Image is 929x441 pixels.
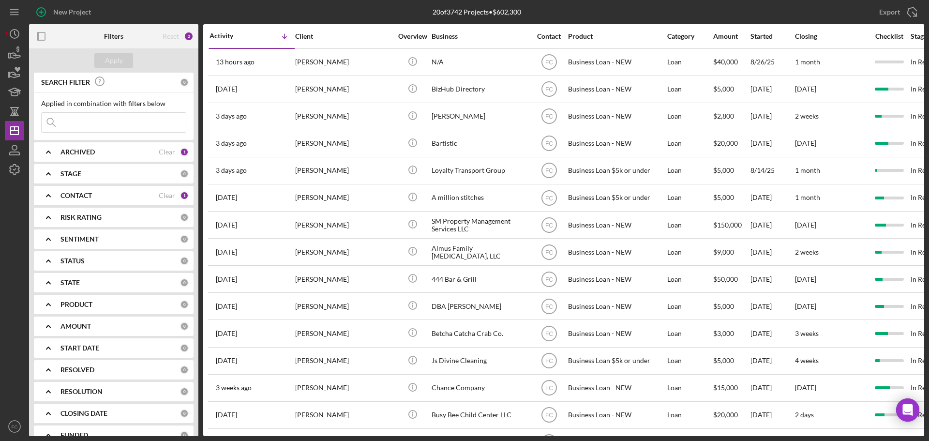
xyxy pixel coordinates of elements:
div: $20,000 [713,131,749,156]
div: 0 [180,213,189,222]
div: 0 [180,300,189,309]
div: Business Loan - NEW [568,76,665,102]
time: 2025-08-12 16:31 [216,357,237,365]
div: [DATE] [750,76,794,102]
div: [PERSON_NAME] [295,402,392,428]
div: 0 [180,409,189,418]
b: RISK RATING [60,213,102,221]
div: $150,000 [713,212,749,238]
div: [PERSON_NAME] [295,104,392,129]
time: 2 weeks [795,112,819,120]
div: Chance Company [432,375,528,401]
div: Applied in combination with filters below [41,100,186,107]
b: CLOSING DATE [60,410,107,417]
text: FC [545,59,553,66]
b: STATE [60,279,80,287]
div: [DATE] [750,320,794,346]
div: Business Loan - NEW [568,104,665,129]
time: 2025-08-26 21:55 [216,112,247,120]
div: [DATE] [750,104,794,129]
b: START DATE [60,344,99,352]
time: [DATE] [795,275,816,283]
div: [DATE] [750,239,794,265]
div: 0 [180,344,189,352]
text: FC [545,358,553,365]
div: [DATE] [750,348,794,374]
div: Loan [667,348,712,374]
text: FC [545,222,553,228]
div: Loan [667,266,712,292]
div: Business Loan - NEW [568,293,665,319]
div: [PERSON_NAME] [295,212,392,238]
text: FC [545,249,553,256]
div: $5,000 [713,185,749,211]
div: Open Intercom Messenger [896,398,919,422]
div: Business Loan - NEW [568,49,665,75]
b: SEARCH FILTER [41,78,90,86]
div: [DATE] [750,131,794,156]
div: [PERSON_NAME] [295,49,392,75]
div: [DATE] [750,212,794,238]
div: 20 of 3742 Projects • $602,300 [433,8,521,16]
div: 0 [180,78,189,87]
b: RESOLUTION [60,388,103,395]
div: Business Loan - NEW [568,375,665,401]
div: Business Loan - NEW [568,239,665,265]
div: A million stitches [432,185,528,211]
div: 444 Bar & Grill [432,266,528,292]
div: [PERSON_NAME] [295,375,392,401]
div: [PERSON_NAME] [295,131,392,156]
div: Closing [795,32,868,40]
div: [DATE] [750,266,794,292]
div: Business Loan - NEW [568,320,665,346]
div: $9,000 [713,239,749,265]
div: Loan [667,49,712,75]
div: [PERSON_NAME] [295,293,392,319]
div: $2,800 [713,104,749,129]
div: [DATE] [750,185,794,211]
div: Loan [667,104,712,129]
time: 2025-08-20 16:03 [216,248,237,256]
time: 2025-08-21 17:38 [216,194,237,201]
button: Apply [94,53,133,68]
time: 2025-08-04 15:10 [216,411,237,419]
div: 0 [180,278,189,287]
div: [DATE] [750,293,794,319]
div: Loan [667,212,712,238]
div: Loan [667,375,712,401]
div: Loan [667,293,712,319]
b: SENTIMENT [60,235,99,243]
time: 4 weeks [795,356,819,365]
div: [PERSON_NAME] [295,320,392,346]
text: FC [545,86,553,93]
time: 1 month [795,166,820,174]
div: Business Loan - NEW [568,131,665,156]
text: FC [545,167,553,174]
div: $5,000 [713,348,749,374]
time: 1 month [795,58,820,66]
div: [PERSON_NAME] [295,239,392,265]
b: FUNDED [60,431,88,439]
b: Filters [104,32,123,40]
div: $5,000 [713,76,749,102]
time: [DATE] [795,302,816,310]
text: FC [545,113,553,120]
b: STATUS [60,257,85,265]
div: Business [432,32,528,40]
div: $40,000 [713,49,749,75]
div: Overview [394,32,431,40]
div: Reset [163,32,179,40]
div: Bartistic [432,131,528,156]
text: FC [545,385,553,392]
text: FC [545,412,553,419]
b: PRODUCT [60,301,92,308]
div: Started [750,32,794,40]
div: N/A [432,49,528,75]
div: Loan [667,185,712,211]
div: Business Loan $5k or under [568,348,665,374]
div: Loan [667,158,712,183]
div: $5,000 [713,158,749,183]
div: Business Loan - NEW [568,212,665,238]
time: 2025-08-28 05:21 [216,85,237,93]
div: [DATE] [750,375,794,401]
